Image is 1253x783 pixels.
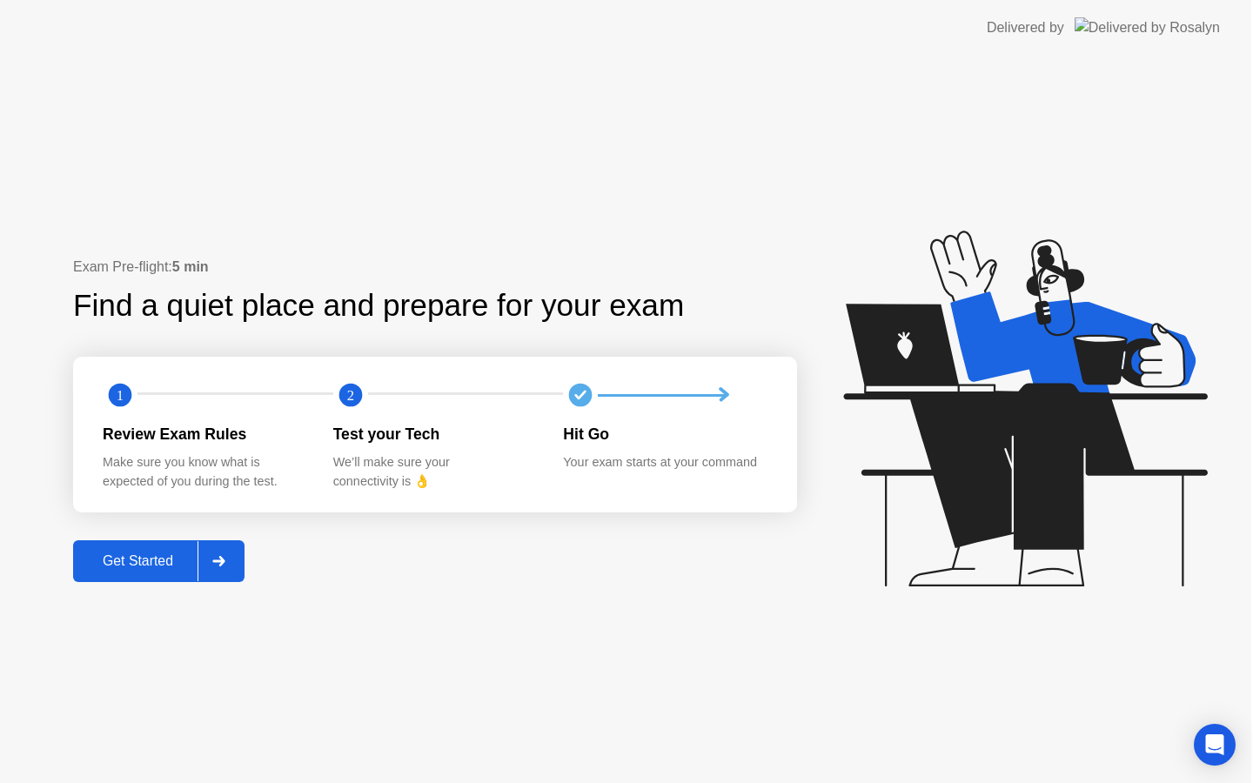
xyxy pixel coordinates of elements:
[347,387,354,404] text: 2
[73,283,687,329] div: Find a quiet place and prepare for your exam
[987,17,1064,38] div: Delivered by
[1194,724,1236,766] div: Open Intercom Messenger
[563,423,766,445] div: Hit Go
[333,423,536,445] div: Test your Tech
[333,453,536,491] div: We’ll make sure your connectivity is 👌
[73,540,245,582] button: Get Started
[103,453,305,491] div: Make sure you know what is expected of you during the test.
[103,423,305,445] div: Review Exam Rules
[117,387,124,404] text: 1
[78,553,198,569] div: Get Started
[1075,17,1220,37] img: Delivered by Rosalyn
[172,259,209,274] b: 5 min
[563,453,766,472] div: Your exam starts at your command
[73,257,797,278] div: Exam Pre-flight:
